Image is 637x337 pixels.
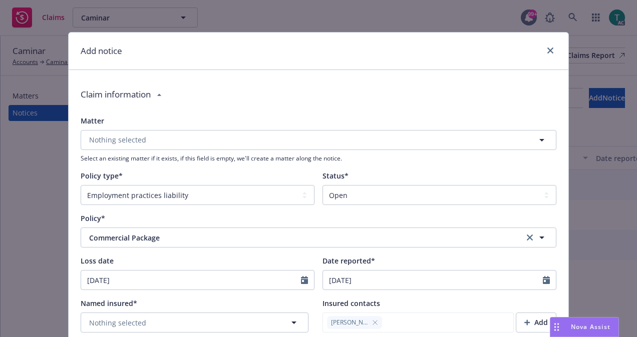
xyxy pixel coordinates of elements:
span: Commercial Package [89,232,491,243]
span: [PERSON_NAME] [331,318,368,327]
span: Insured contacts [323,298,380,308]
h1: Add notice [81,44,122,57]
div: Drag to move [550,317,563,336]
svg: Calendar [301,276,308,284]
div: Claim information [81,80,556,109]
span: Status* [323,171,349,180]
button: Add [516,312,556,332]
input: MM/DD/YYYY [323,270,543,289]
div: Claim information [81,80,151,109]
span: Named insured* [81,298,137,308]
span: Policy type* [81,171,123,180]
span: Nothing selected [89,134,146,145]
span: Nothing selected [89,317,146,328]
span: Date reported* [323,256,375,265]
span: Matter [81,116,104,125]
span: Nova Assist [571,322,610,331]
span: Policy* [81,213,105,223]
button: Commercial Packageclear selection [81,227,556,247]
button: Nothing selected [81,130,556,150]
svg: Calendar [543,276,550,284]
span: Select an existing matter if it exists, if this field is empty, we'll create a matter along the n... [81,154,556,162]
div: Add [524,313,548,332]
a: close [544,44,556,56]
button: Nova Assist [550,317,619,337]
span: Loss date [81,256,114,265]
button: Nothing selected [81,312,308,332]
a: clear selection [524,231,536,243]
input: MM/DD/YYYY [81,270,301,289]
